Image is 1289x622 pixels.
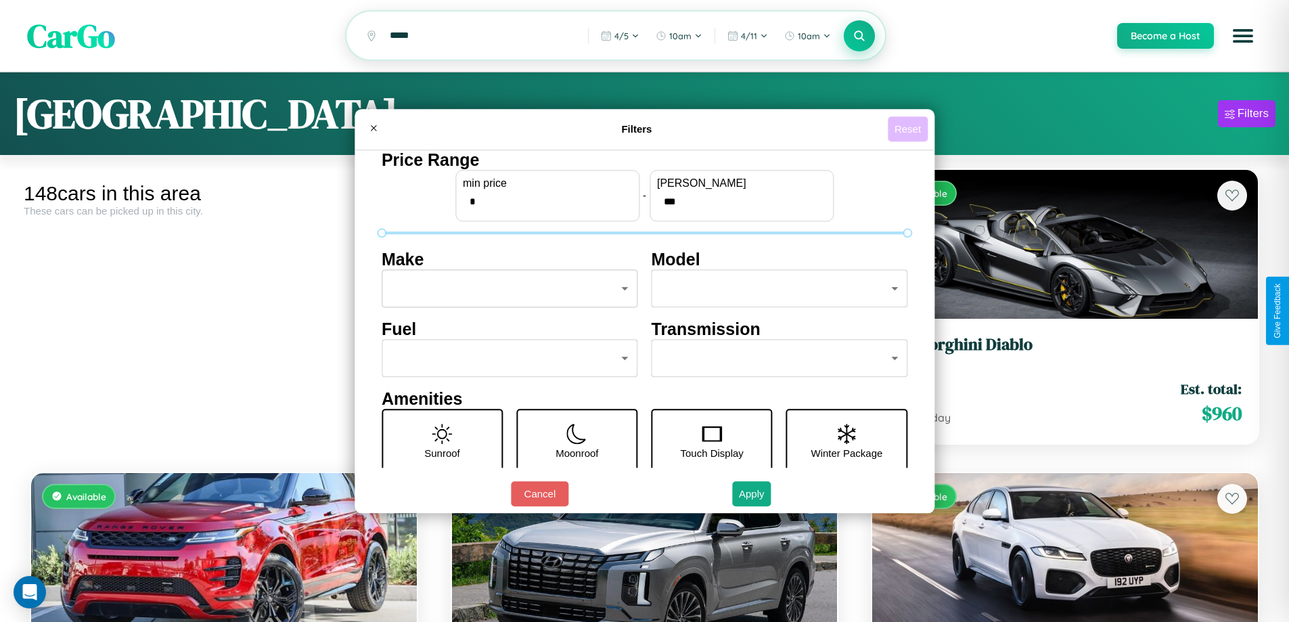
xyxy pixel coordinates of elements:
[721,25,775,47] button: 4/11
[657,177,826,190] label: [PERSON_NAME]
[777,25,838,47] button: 10am
[643,186,646,204] p: -
[424,444,460,462] p: Sunroof
[1117,23,1214,49] button: Become a Host
[66,491,106,502] span: Available
[811,444,883,462] p: Winter Package
[1218,100,1275,127] button: Filters
[386,123,888,135] h4: Filters
[922,411,951,424] span: / day
[14,86,398,141] h1: [GEOGRAPHIC_DATA]
[14,576,46,608] div: Open Intercom Messenger
[732,481,771,506] button: Apply
[1273,284,1282,338] div: Give Feedback
[382,389,907,409] h4: Amenities
[649,25,709,47] button: 10am
[27,14,115,58] span: CarGo
[24,205,424,217] div: These cars can be picked up in this city.
[741,30,757,41] span: 4 / 11
[652,250,908,269] h4: Model
[669,30,692,41] span: 10am
[680,444,743,462] p: Touch Display
[1238,107,1269,120] div: Filters
[24,182,424,205] div: 148 cars in this area
[888,335,1242,355] h3: Lamborghini Diablo
[1181,379,1242,399] span: Est. total:
[511,481,568,506] button: Cancel
[888,116,928,141] button: Reset
[888,335,1242,368] a: Lamborghini Diablo2019
[1224,17,1262,55] button: Open menu
[382,150,907,170] h4: Price Range
[382,319,638,339] h4: Fuel
[798,30,820,41] span: 10am
[463,177,632,190] label: min price
[594,25,646,47] button: 4/5
[652,319,908,339] h4: Transmission
[556,444,598,462] p: Moonroof
[382,250,638,269] h4: Make
[614,30,629,41] span: 4 / 5
[1202,400,1242,427] span: $ 960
